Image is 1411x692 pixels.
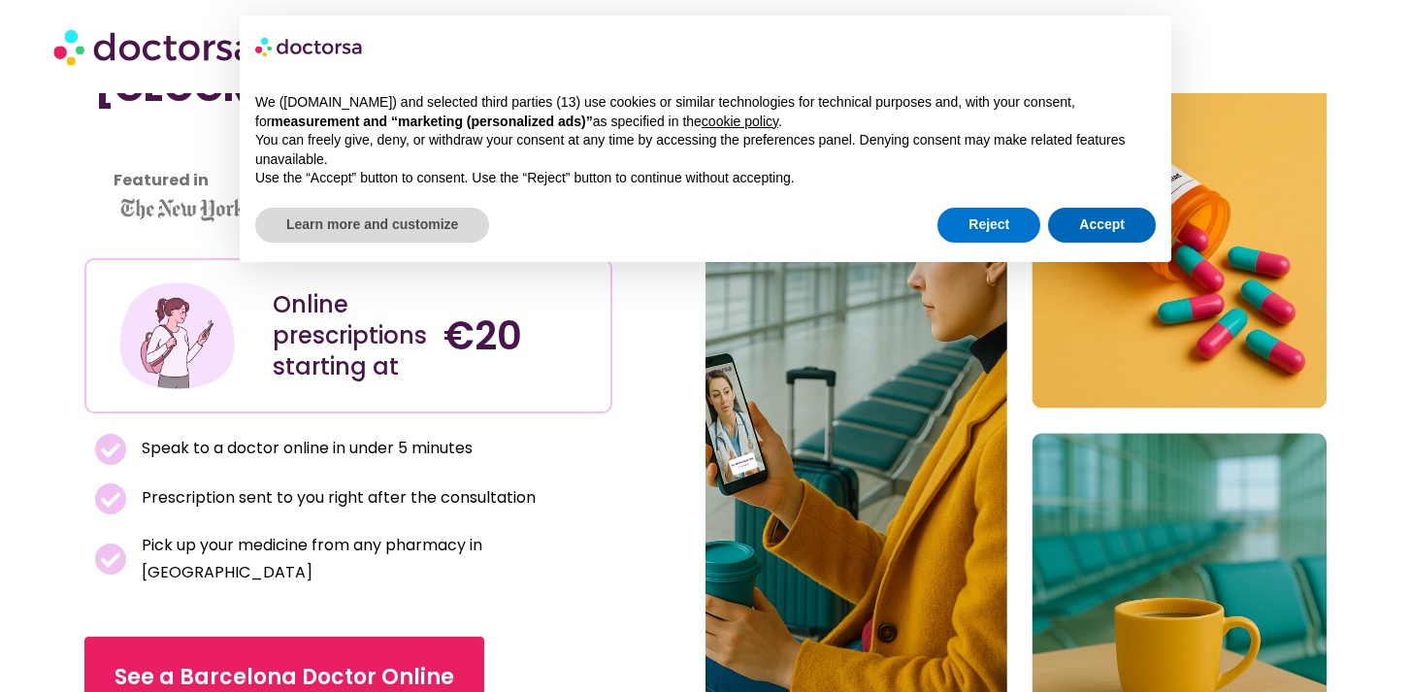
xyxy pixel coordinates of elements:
[94,153,603,177] iframe: Customer reviews powered by Trustpilot
[937,208,1040,243] button: Reject
[255,93,1156,131] p: We ([DOMAIN_NAME]) and selected third parties (13) use cookies or similar technologies for techni...
[137,484,536,511] span: Prescription sent to you right after the consultation
[94,130,385,153] iframe: Customer reviews powered by Trustpilot
[255,31,364,62] img: logo
[116,275,238,396] img: Illustration depicting a young woman in a casual outfit, engaged with her smartphone. She has a p...
[255,208,489,243] button: Learn more and customize
[255,131,1156,169] p: You can freely give, deny, or withdraw your consent at any time by accessing the preferences pane...
[702,114,778,129] a: cookie policy
[114,169,209,191] strong: Featured in
[443,313,596,359] h4: €20
[1048,208,1156,243] button: Accept
[255,169,1156,188] p: Use the “Accept” button to consent. Use the “Reject” button to continue without accepting.
[273,289,425,382] div: Online prescriptions starting at
[137,532,603,586] span: Pick up your medicine from any pharmacy in [GEOGRAPHIC_DATA]
[137,435,473,462] span: Speak to a doctor online in under 5 minutes
[271,114,592,129] strong: measurement and “marketing (personalized ads)”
